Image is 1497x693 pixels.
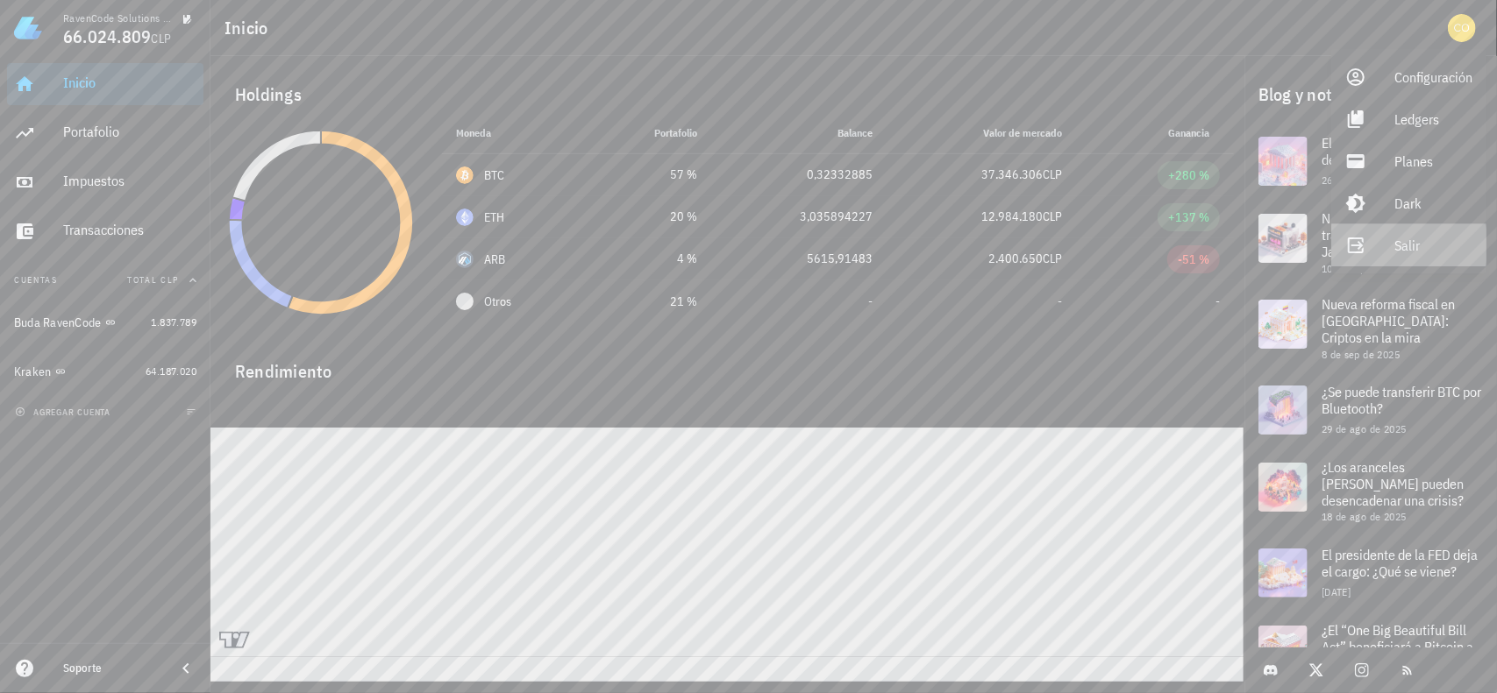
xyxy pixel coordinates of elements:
[1168,166,1209,184] div: +280 %
[14,364,52,379] div: Kraken
[63,25,152,48] span: 66.024.809
[1168,126,1220,139] span: Ganancia
[7,161,203,203] a: Impuestos
[1244,449,1497,534] a: ¿Los aranceles [PERSON_NAME] pueden desencadenar una crisis? 18 de ago de 2025
[7,259,203,301] button: CuentasTotal CLP
[14,14,42,42] img: LedgiFi
[127,274,179,286] span: Total CLP
[1244,286,1497,371] a: Nueva reforma fiscal en [GEOGRAPHIC_DATA]: Criptos en la mira 8 de sep de 2025
[711,112,887,154] th: Balance
[1322,209,1472,260] span: NPM pone en riesgo transacciones cripto desde JavaScript
[7,63,203,105] a: Inicio
[602,166,697,184] div: 57 %
[1394,102,1472,137] div: Ledgers
[1322,348,1400,361] span: 8 de sep de 2025
[484,166,505,184] div: BTC
[981,166,1043,182] span: 37.346.306
[442,112,588,154] th: Moneda
[221,343,1234,385] div: Rendimiento
[225,14,275,42] h1: Inicio
[1168,209,1209,226] div: +137 %
[725,166,873,184] div: 0,32332885
[14,315,102,330] div: Buda RavenCode
[602,208,697,226] div: 20 %
[1394,186,1472,221] div: Dark
[981,209,1043,224] span: 12.984.180
[602,293,697,311] div: 21 %
[146,364,196,378] span: 64.187.020
[1058,293,1062,309] span: -
[887,112,1076,154] th: Valor de mercado
[18,407,110,418] span: agregar cuenta
[11,403,118,421] button: agregar cuenta
[151,315,196,329] span: 1.837.789
[588,112,711,154] th: Portafolio
[7,301,203,343] a: Buda RavenCode 1.837.789
[484,251,506,268] div: ARB
[602,250,697,268] div: 4 %
[1043,166,1062,182] span: CLP
[1394,228,1472,263] div: Salir
[1322,546,1478,580] span: El presidente de la FED deja el cargo: ¿Qué se viene?
[1215,293,1220,309] span: -
[1322,262,1406,275] span: 10 de sep de 2025
[7,350,203,392] a: Kraken 64.187.020
[725,208,873,226] div: 3,035894227
[1322,295,1455,346] span: Nueva reforma fiscal en [GEOGRAPHIC_DATA]: Criptos en la mira
[456,166,474,184] div: BTC-icon
[63,661,161,675] div: Soporte
[1043,209,1062,224] span: CLP
[1394,60,1472,95] div: Configuración
[63,74,196,91] div: Inicio
[1394,144,1472,179] div: Planes
[63,222,196,238] div: Transacciones
[1178,251,1209,268] div: -51 %
[7,112,203,154] a: Portafolio
[1322,458,1464,509] span: ¿Los aranceles [PERSON_NAME] pueden desencadenar una crisis?
[1322,422,1407,435] span: 29 de ago de 2025
[725,250,873,268] div: 5615,91483
[456,209,474,226] div: ETH-icon
[63,11,175,25] div: RavenCode Solutions SpA
[484,209,505,226] div: ETH
[1244,371,1497,449] a: ¿Se puede transferir BTC por Bluetooth? 29 de ago de 2025
[221,67,1234,123] div: Holdings
[456,251,474,268] div: ARB-icon
[7,210,203,252] a: Transacciones
[152,31,172,46] span: CLP
[1322,383,1481,417] span: ¿Se puede transferir BTC por Bluetooth?
[988,251,1043,266] span: 2.400.650
[219,632,250,648] a: Charting by TradingView
[63,173,196,189] div: Impuestos
[1322,510,1407,523] span: 18 de ago de 2025
[1322,585,1351,598] span: [DATE]
[63,124,196,140] div: Portafolio
[484,293,511,311] span: Otros
[868,293,873,309] span: -
[1448,14,1476,42] div: avatar
[1322,173,1406,187] span: 26 de sep de 2025
[1322,134,1472,168] span: El SII establece impuestos de criptos
[1043,251,1062,266] span: CLP
[1244,534,1497,612] a: El presidente de la FED deja el cargo: ¿Qué se viene? [DATE]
